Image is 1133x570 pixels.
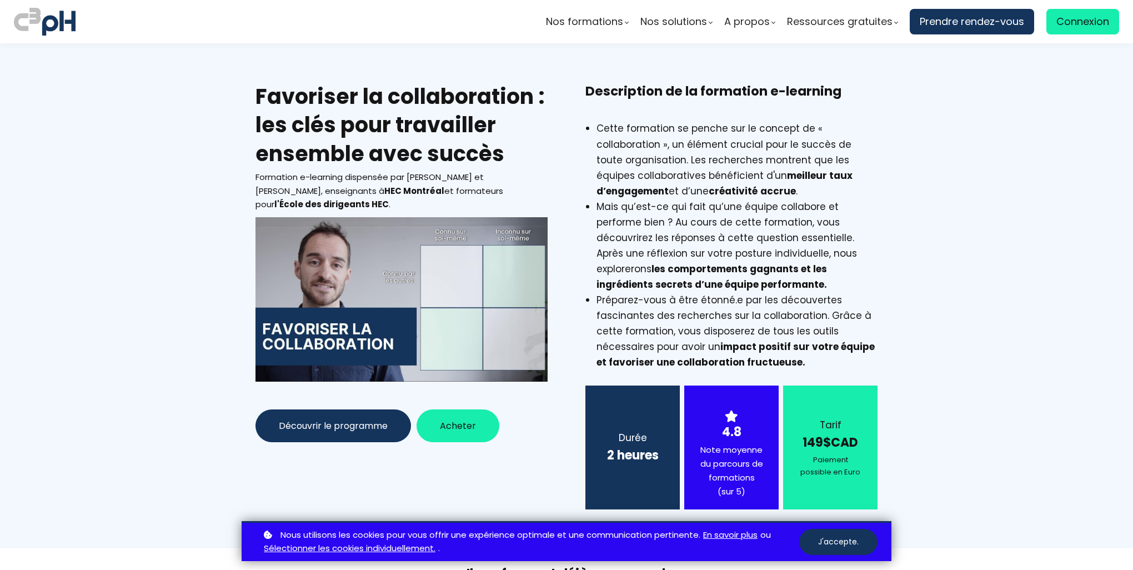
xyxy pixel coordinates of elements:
b: HEC Montréal [384,185,444,197]
li: Préparez-vous à être étonné.e par les découvertes fascinantes des recherches sur la collaboration... [596,292,878,370]
span: Découvrir le programme [279,419,388,433]
button: J'accepte. [799,529,878,555]
div: Durée [599,430,666,446]
span: Connexion [1056,13,1109,30]
span: Nous utilisons les cookies pour vous offrir une expérience optimale et une communication pertinente. [280,528,700,542]
span: Ressources gratuites [787,13,893,30]
a: En savoir plus [703,528,758,542]
strong: accrue [760,184,796,198]
p: ou . [261,528,799,556]
b: 2 heures [607,447,659,464]
span: Acheter [440,419,476,433]
button: Acheter [417,409,499,442]
li: Mais qu’est-ce qui fait qu’une équipe collabore et performe bien ? Au cours de cette formation, v... [596,199,878,292]
button: Découvrir le programme [255,409,411,442]
a: Connexion [1046,9,1119,34]
span: A propos [724,13,770,30]
div: Note moyenne du parcours de formations [698,443,765,498]
strong: 4.8 [722,423,741,441]
span: Prendre rendez-vous [920,13,1024,30]
h2: Favoriser la collaboration : les clés pour travailler ensemble avec succès [255,82,548,168]
strong: créativité [709,184,758,198]
li: Cette formation se penche sur le concept de « collaboration », un élément crucial pour le succès ... [596,121,878,198]
span: Nos formations [546,13,623,30]
strong: impact positif sur votre équipe et favoriser une collaboration fructueuse. [596,340,875,369]
h3: Description de la formation e-learning [585,82,878,118]
div: Formation e-learning dispensée par [PERSON_NAME] et [PERSON_NAME], enseignants à et formateurs po... [255,171,548,212]
div: (sur 5) [698,485,765,499]
strong: les comportements gagnants et les ingrédients secrets d’une équipe performante. [596,262,827,291]
div: Tarif [797,417,864,433]
b: l'École des dirigeants HEC [274,198,389,210]
img: logo C3PH [14,6,76,38]
div: Paiement possible en Euro [797,454,864,478]
a: Prendre rendez-vous [910,9,1034,34]
span: Nos solutions [640,13,707,30]
strong: meilleur taux d’engagement [596,169,853,198]
a: Sélectionner les cookies individuellement. [264,542,435,556]
strong: 149$CAD [803,434,858,451]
